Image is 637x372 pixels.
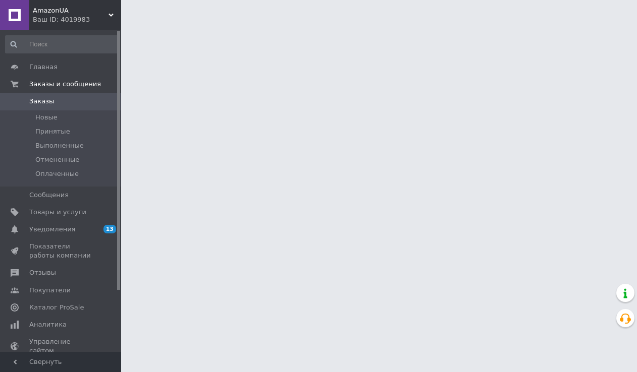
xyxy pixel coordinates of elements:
[29,303,84,312] span: Каталог ProSale
[5,35,119,53] input: Поиск
[35,127,70,136] span: Принятые
[35,141,84,150] span: Выполненные
[29,242,93,260] span: Показатели работы компании
[29,225,75,234] span: Уведомления
[103,225,116,233] span: 13
[29,320,67,329] span: Аналитика
[29,191,69,200] span: Сообщения
[33,6,109,15] span: AmazonUA
[29,337,93,355] span: Управление сайтом
[29,268,56,277] span: Отзывы
[29,286,71,295] span: Покупатели
[29,80,101,89] span: Заказы и сообщения
[29,63,58,72] span: Главная
[29,97,54,106] span: Заказы
[35,169,79,178] span: Оплаченные
[35,113,58,122] span: Новые
[33,15,121,24] div: Ваш ID: 4019983
[35,155,79,164] span: Отмененные
[29,208,86,217] span: Товары и услуги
